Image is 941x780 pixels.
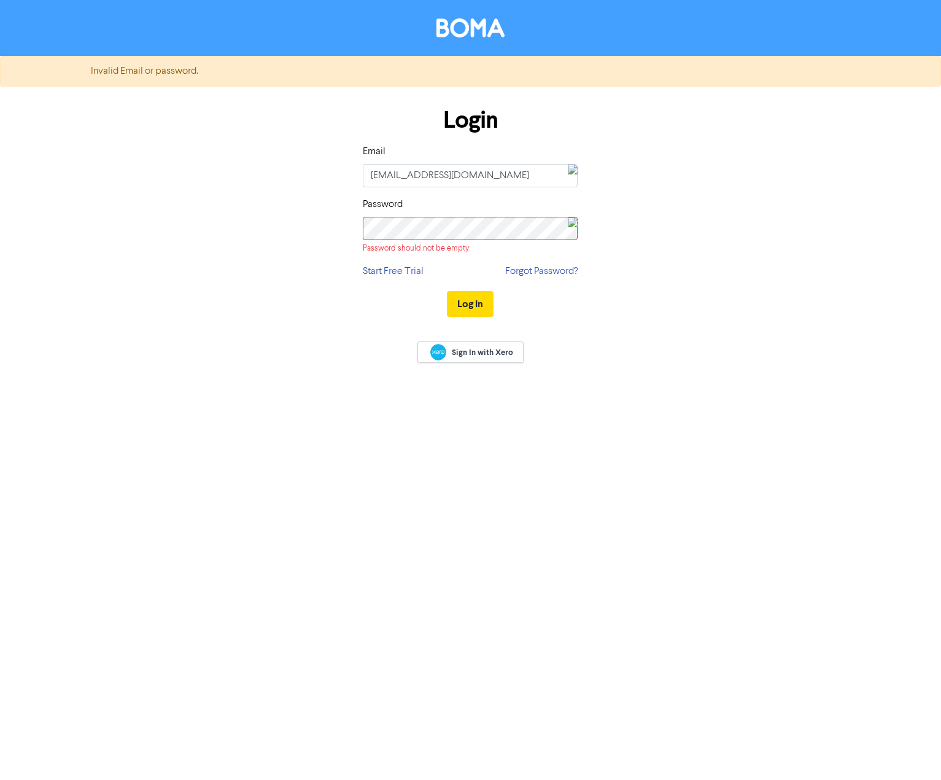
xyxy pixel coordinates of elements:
a: Forgot Password? [505,264,578,279]
span: Sign In with Xero [452,347,513,358]
img: Xero logo [430,344,446,361]
img: BOMA Logo [436,18,505,37]
iframe: Chat Widget [880,721,941,780]
a: Sign In with Xero [417,341,523,363]
div: Invalid Email or password. [82,64,859,79]
button: Log In [447,291,494,317]
label: Email [363,144,385,159]
a: Start Free Trial [363,264,424,279]
label: Password [363,197,403,212]
div: Password should not be empty [363,243,578,254]
h1: Login [363,106,578,135]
